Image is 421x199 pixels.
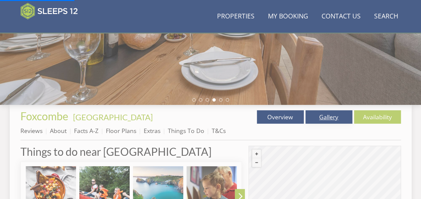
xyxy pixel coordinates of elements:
a: Extras [144,127,160,135]
button: Zoom in [252,149,261,158]
button: Zoom out [252,158,261,167]
a: Search [371,9,401,24]
a: About [50,127,67,135]
a: Facts A-Z [74,127,98,135]
a: My Booking [265,9,311,24]
a: [GEOGRAPHIC_DATA] [73,112,153,122]
a: Contact Us [319,9,363,24]
a: Properties [214,9,257,24]
a: Reviews [20,127,43,135]
a: Overview [257,110,304,124]
a: Availability [354,110,401,124]
img: Sleeps 12 [20,3,78,19]
a: Foxcombe [20,110,70,123]
span: - [70,112,153,122]
span: Foxcombe [20,110,68,123]
iframe: Customer reviews powered by Trustpilot [17,23,87,29]
a: Things To Do [168,127,204,135]
a: T&Cs [212,127,226,135]
a: Floor Plans [106,127,136,135]
h1: Things to do near [GEOGRAPHIC_DATA] [20,146,242,157]
a: Gallery [305,110,352,124]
